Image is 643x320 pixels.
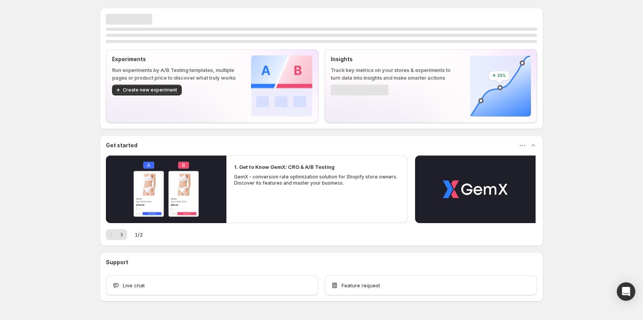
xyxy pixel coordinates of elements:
p: Experiments [112,55,239,63]
h3: Support [106,258,128,266]
p: GemX - conversion rate optimization solution for Shopify store owners. Discover its features and ... [234,174,400,186]
p: Run experiments by A/B Testing templates, multiple pages or product price to discover what truly ... [112,66,239,82]
p: Insights [331,55,457,63]
h3: Get started [106,142,137,149]
span: Live chat [123,282,145,289]
span: 1 / 2 [135,231,143,238]
button: Play video [415,155,536,223]
img: Experiments [251,55,312,117]
h2: 1. Get to Know GemX: CRO & A/B Testing [234,163,335,171]
img: Insights [470,55,531,117]
div: Open Intercom Messenger [617,282,635,301]
button: Next [116,229,127,240]
span: Feature request [342,282,380,289]
span: Create new experiment [123,87,177,93]
button: Play video [106,155,226,223]
button: Create new experiment [112,85,182,95]
nav: Pagination [106,229,127,240]
p: Track key metrics on your stores & experiments to turn data into insights and make smarter actions [331,66,457,82]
